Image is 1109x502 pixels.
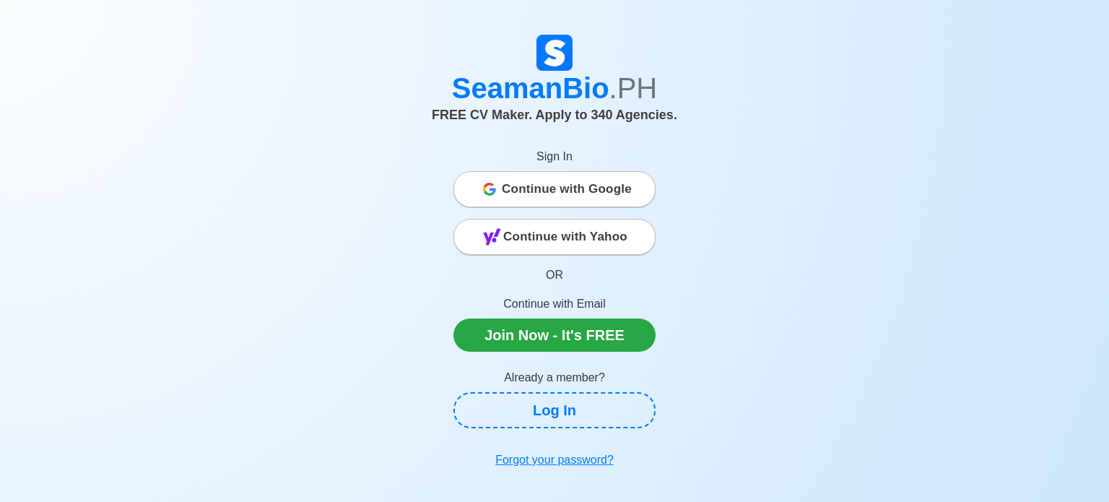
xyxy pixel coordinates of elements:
u: Forgot your password? [495,454,614,466]
span: FREE CV Maker. Apply to 340 Agencies. [432,108,677,122]
p: Sign In [453,148,656,165]
p: Continue with Email [453,295,656,313]
button: Continue with Google [453,171,656,207]
h1: SeamanBio [154,71,955,105]
button: Continue with Yahoo [453,219,656,255]
img: Logo [536,35,573,71]
a: Forgot your password? [453,446,656,475]
p: Already a member? [453,369,656,386]
a: Join Now - It's FREE [453,319,656,352]
span: Continue with Google [502,175,632,204]
span: .PH [609,72,658,104]
p: OR [453,267,656,284]
a: Log In [453,392,656,428]
span: Continue with Yahoo [503,222,627,251]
